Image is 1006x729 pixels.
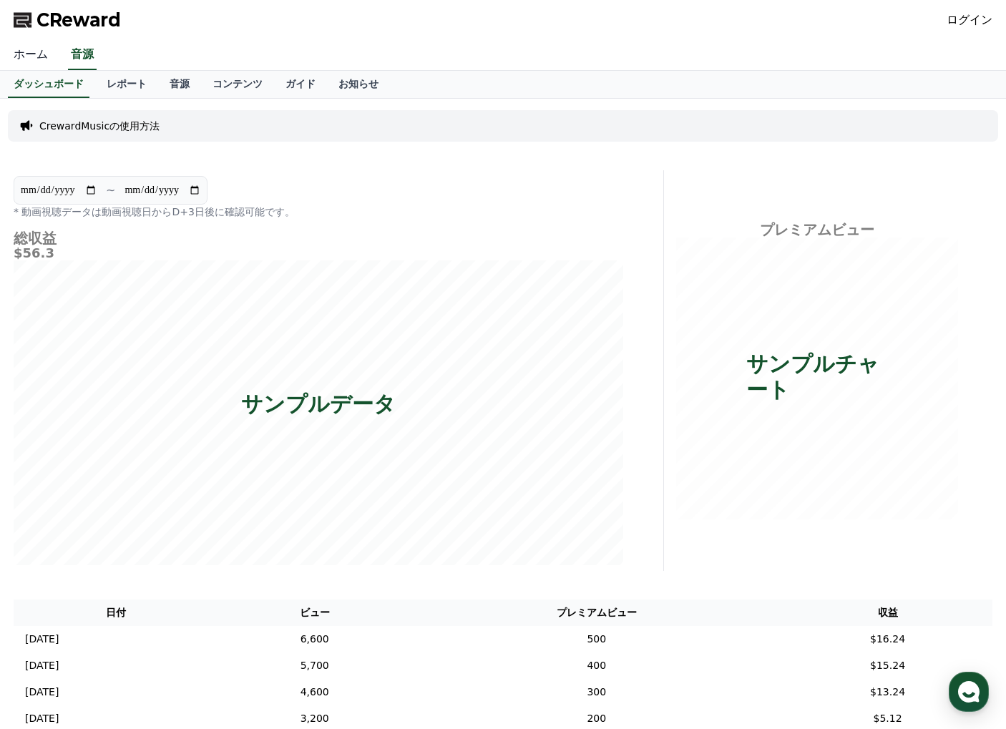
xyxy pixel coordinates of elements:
a: CrewardMusicの使用方法 [39,119,160,133]
p: [DATE] [25,632,59,647]
th: ビュー [219,600,411,626]
a: Home [4,454,94,489]
a: お知らせ [327,71,390,98]
td: 6,600 [219,626,411,652]
a: ガイド [274,71,327,98]
a: CReward [14,9,121,31]
th: 収益 [783,600,992,626]
td: $16.24 [783,626,992,652]
td: 500 [410,626,783,652]
p: * 動画視聴データは動画視聴日からD+3日後に確認可能です。 [14,205,623,219]
span: Messages [119,476,161,487]
td: 4,600 [219,679,411,705]
th: プレミアムビュー [410,600,783,626]
span: Settings [212,475,247,486]
td: $15.24 [783,652,992,679]
a: ホーム [2,40,59,70]
a: Messages [94,454,185,489]
th: 日付 [14,600,219,626]
p: ~ [106,182,115,199]
td: 300 [410,679,783,705]
p: サンプルチャート [746,351,887,402]
a: Settings [185,454,275,489]
h4: 総収益 [14,230,623,246]
p: [DATE] [25,711,59,726]
h4: プレミアムビュー [675,222,958,238]
p: サンプルデータ [241,391,396,416]
p: [DATE] [25,658,59,673]
a: 音源 [158,71,201,98]
a: コンテンツ [201,71,274,98]
a: ログイン [947,11,992,29]
span: CReward [36,9,121,31]
p: [DATE] [25,685,59,700]
td: 400 [410,652,783,679]
td: 5,700 [219,652,411,679]
h5: $56.3 [14,246,623,260]
td: $13.24 [783,679,992,705]
a: レポート [95,71,158,98]
span: Home [36,475,62,486]
a: ダッシュボード [8,71,89,98]
a: 音源 [68,40,97,70]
